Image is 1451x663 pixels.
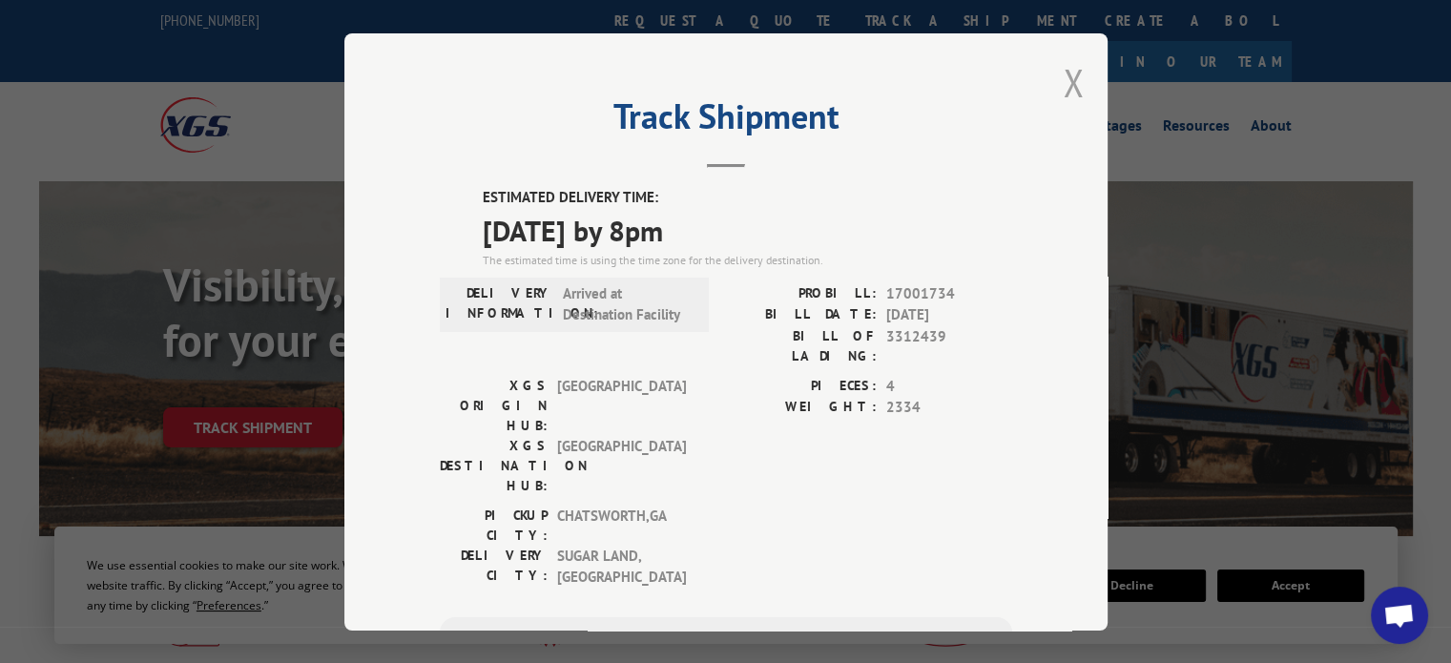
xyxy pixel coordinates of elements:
span: SUGAR LAND , [GEOGRAPHIC_DATA] [557,545,686,588]
label: BILL OF LADING: [726,325,877,365]
span: 2334 [886,397,1012,419]
span: CHATSWORTH , GA [557,505,686,545]
h2: Track Shipment [440,103,1012,139]
label: PIECES: [726,375,877,397]
span: [GEOGRAPHIC_DATA] [557,375,686,435]
label: DELIVERY INFORMATION: [446,282,553,325]
div: Open chat [1371,587,1428,644]
label: PICKUP CITY: [440,505,548,545]
label: ESTIMATED DELIVERY TIME: [483,187,1012,209]
span: 3312439 [886,325,1012,365]
span: Arrived at Destination Facility [563,282,692,325]
label: BILL DATE: [726,304,877,326]
span: 4 [886,375,1012,397]
label: WEIGHT: [726,397,877,419]
label: PROBILL: [726,282,877,304]
label: XGS ORIGIN HUB: [440,375,548,435]
span: 17001734 [886,282,1012,304]
span: [DATE] [886,304,1012,326]
span: [DATE] by 8pm [483,208,1012,251]
span: [GEOGRAPHIC_DATA] [557,435,686,495]
label: XGS DESTINATION HUB: [440,435,548,495]
div: The estimated time is using the time zone for the delivery destination. [483,251,1012,268]
label: DELIVERY CITY: [440,545,548,588]
button: Close modal [1063,57,1084,108]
